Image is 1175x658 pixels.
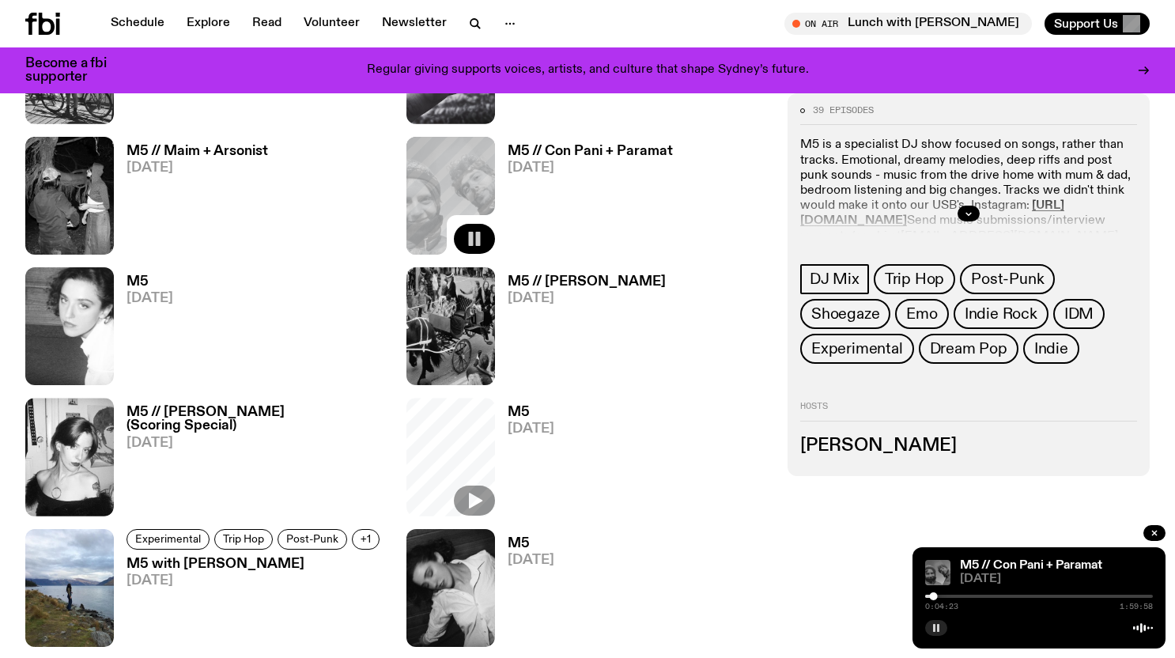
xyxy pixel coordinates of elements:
[810,271,860,289] span: DJ Mix
[508,406,554,419] h3: M5
[811,306,879,323] span: Shoegaze
[127,292,173,305] span: [DATE]
[784,13,1032,35] button: On AirLunch with [PERSON_NAME]
[372,13,456,35] a: Newsletter
[495,275,666,385] a: M5 // [PERSON_NAME][DATE]
[1053,300,1105,330] a: IDM
[1045,13,1150,35] button: Support Us
[800,300,890,330] a: Shoegaze
[813,106,874,115] span: 39 episodes
[930,341,1007,358] span: Dream Pop
[127,406,387,433] h3: M5 // [PERSON_NAME] (Scoring Special)
[508,145,673,158] h3: M5 // Con Pani + Paramat
[508,275,666,289] h3: M5 // [PERSON_NAME]
[1120,603,1153,611] span: 1:59:58
[960,559,1102,572] a: M5 // Con Pani + Paramat
[114,275,173,385] a: M5[DATE]
[352,529,380,550] button: +1
[127,161,268,175] span: [DATE]
[127,529,210,550] a: Experimental
[114,406,387,516] a: M5 // [PERSON_NAME] (Scoring Special)[DATE]
[135,533,201,545] span: Experimental
[508,537,554,550] h3: M5
[367,63,809,78] p: Regular giving supports voices, artists, and culture that shape Sydney’s future.
[127,437,387,450] span: [DATE]
[885,271,944,289] span: Trip Hop
[361,533,371,545] span: +1
[508,554,554,567] span: [DATE]
[811,341,903,358] span: Experimental
[25,57,127,84] h3: Become a fbi supporter
[954,300,1048,330] a: Indie Rock
[1023,335,1079,365] a: Indie
[1064,306,1094,323] span: IDM
[1034,341,1068,358] span: Indie
[214,529,273,550] a: Trip Hop
[223,533,264,545] span: Trip Hop
[919,335,1018,365] a: Dream Pop
[971,271,1044,289] span: Post-Punk
[495,406,554,516] a: M5[DATE]
[294,13,369,35] a: Volunteer
[114,145,268,255] a: M5 // Maim + Arsonist[DATE]
[25,529,114,647] img: Hannah standing at the base of the lake in Queenstown, NZ. Back is turned, looking into the backd...
[800,265,869,295] a: DJ Mix
[243,13,291,35] a: Read
[127,275,173,289] h3: M5
[800,403,1137,422] h2: Hosts
[286,533,338,545] span: Post-Punk
[278,529,347,550] a: Post-Punk
[800,138,1137,260] p: M5 is a specialist DJ show focused on songs, rather than tracks. Emotional, dreamy melodies, deep...
[800,437,1137,455] h3: [PERSON_NAME]
[965,306,1037,323] span: Indie Rock
[895,300,948,330] a: Emo
[960,265,1055,295] a: Post-Punk
[508,292,666,305] span: [DATE]
[1054,17,1118,31] span: Support Us
[127,558,384,571] h3: M5 with [PERSON_NAME]
[508,422,554,436] span: [DATE]
[25,267,114,385] img: A black and white photo of Lilly wearing a white blouse and looking up at the camera.
[800,335,914,365] a: Experimental
[925,603,958,611] span: 0:04:23
[127,145,268,158] h3: M5 // Maim + Arsonist
[495,145,673,255] a: M5 // Con Pani + Paramat[DATE]
[101,13,174,35] a: Schedule
[508,161,673,175] span: [DATE]
[874,265,955,295] a: Trip Hop
[127,574,384,588] span: [DATE]
[960,573,1153,585] span: [DATE]
[177,13,240,35] a: Explore
[906,306,937,323] span: Emo
[114,558,384,647] a: M5 with [PERSON_NAME][DATE]
[495,537,554,647] a: M5[DATE]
